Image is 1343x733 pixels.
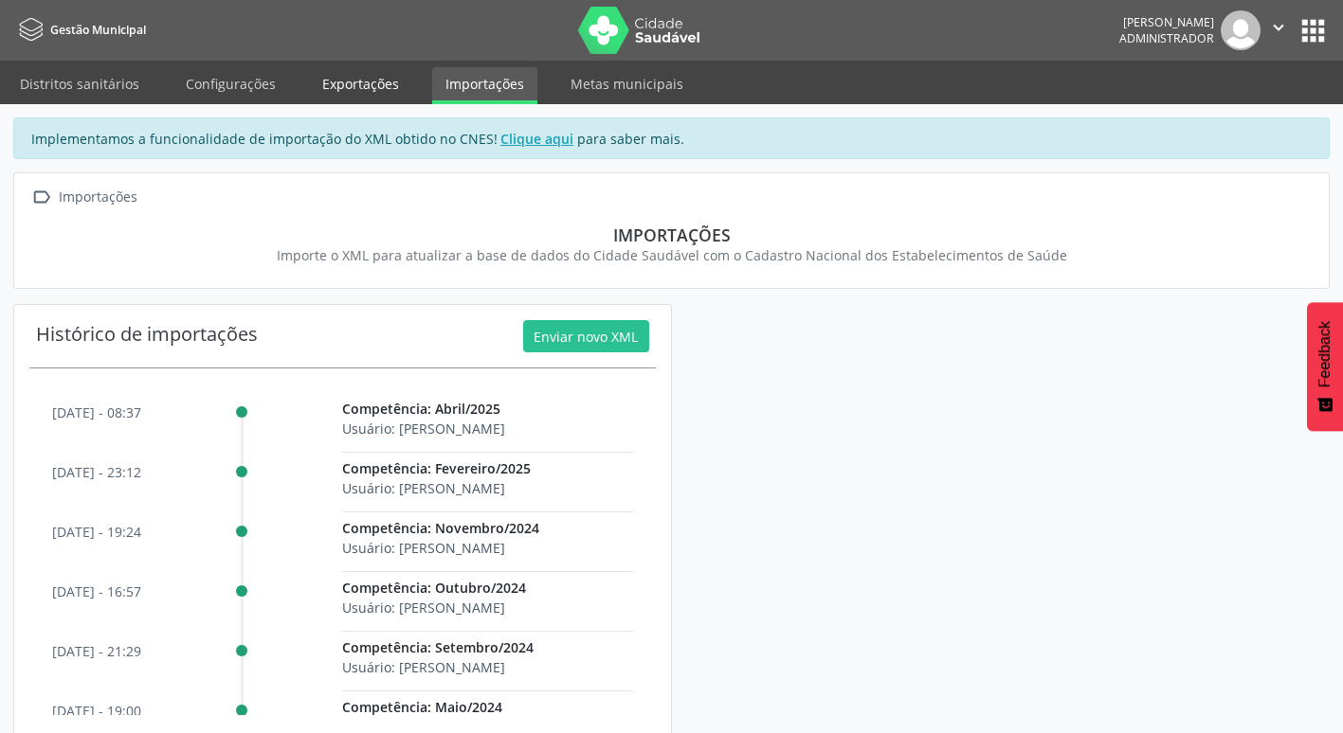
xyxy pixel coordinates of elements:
p: Competência: Outubro/2024 [342,578,632,598]
a:  Importações [27,184,140,211]
button:  [1261,10,1297,50]
p: [DATE] - 16:57 [52,581,141,601]
a: Metas municipais [557,67,697,100]
span: Usuário: [PERSON_NAME] [342,539,505,557]
button: Enviar novo XML [523,320,649,352]
p: [DATE] - 21:29 [52,641,141,661]
div: Importações [55,184,140,211]
div: [PERSON_NAME] [1119,14,1214,30]
span: Usuário: [PERSON_NAME] [342,658,505,676]
a: Clique aqui [498,129,577,149]
p: [DATE] - 19:24 [52,522,141,542]
p: [DATE] - 08:37 [52,402,141,422]
img: img [1221,10,1261,50]
div: Importe o XML para atualizar a base de dados do Cidade Saudável com o Cadastro Nacional dos Estab... [41,245,1302,265]
span: Usuário: [PERSON_NAME] [342,420,505,438]
button: Feedback - Mostrar pesquisa [1307,302,1343,431]
div: Histórico de importações [36,320,258,352]
p: Competência: Fevereiro/2025 [342,458,632,478]
p: Competência: Setembro/2024 [342,637,632,657]
a: Distritos sanitários [7,67,153,100]
p: [DATE] - 23:12 [52,462,141,482]
span: Gestão Municipal [50,22,146,38]
span: Usuário: [PERSON_NAME] [342,599,505,617]
u: Clique aqui [500,130,573,148]
a: Importações [432,67,537,104]
span: Administrador [1119,30,1214,46]
span: Usuário: [PERSON_NAME] [342,479,505,497]
i:  [1268,17,1289,38]
p: Competência: Novembro/2024 [342,518,632,538]
i:  [27,184,55,211]
div: Importações [41,224,1302,245]
a: Configurações [172,67,289,100]
p: [DATE] - 19:00 [52,701,141,721]
a: Exportações [309,67,412,100]
a: Gestão Municipal [13,14,146,45]
button: apps [1297,14,1330,47]
p: Competência: Maio/2024 [342,697,632,717]
div: Implementamos a funcionalidade de importação do XML obtido no CNES! para saber mais. [13,117,1330,159]
p: Competência: Abril/2025 [342,399,632,419]
span: Feedback [1316,321,1334,387]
